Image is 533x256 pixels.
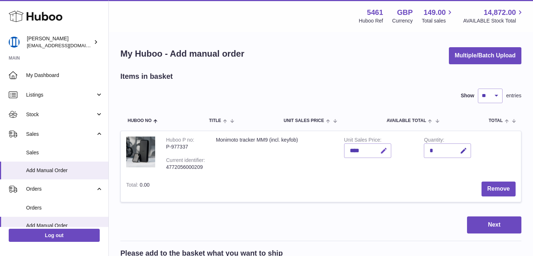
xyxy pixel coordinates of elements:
[120,72,173,81] h2: Items in basket
[463,8,524,24] a: 14,872.00 AVAILABLE Stock Total
[26,186,95,192] span: Orders
[344,137,381,145] label: Unit Sales Price
[27,42,107,48] span: [EMAIL_ADDRESS][DOMAIN_NAME]
[422,8,454,24] a: 149.00 Total sales
[461,92,474,99] label: Show
[26,222,103,229] span: Add Manual Order
[120,48,244,60] h1: My Huboo - Add manual order
[424,137,444,145] label: Quantity
[166,143,205,150] div: P-977337
[484,8,516,17] span: 14,872.00
[489,118,503,123] span: Total
[166,164,205,171] div: 4772056000209
[482,182,516,196] button: Remove
[140,182,149,188] span: 0.00
[209,118,221,123] span: Title
[359,17,383,24] div: Huboo Ref
[128,118,152,123] span: Huboo no
[367,8,383,17] strong: 5461
[26,149,103,156] span: Sales
[166,157,205,165] div: Current identifier
[467,216,521,233] button: Next
[9,37,20,48] img: oksana@monimoto.com
[166,137,194,145] div: Huboo P no
[423,8,446,17] span: 149.00
[422,17,454,24] span: Total sales
[284,118,324,123] span: Unit Sales Price
[26,92,95,98] span: Listings
[506,92,521,99] span: entries
[26,204,103,211] span: Orders
[463,17,524,24] span: AVAILABLE Stock Total
[26,72,103,79] span: My Dashboard
[26,167,103,174] span: Add Manual Order
[26,111,95,118] span: Stock
[9,229,100,242] a: Log out
[397,8,413,17] strong: GBP
[27,35,92,49] div: [PERSON_NAME]
[26,131,95,138] span: Sales
[126,137,155,168] img: Monimoto tracker MM9 (incl. keyfob)
[387,118,426,123] span: AVAILABLE Total
[210,131,338,176] td: Monimoto tracker MM9 (incl. keyfob)
[449,47,521,64] button: Multiple/Batch Upload
[392,17,413,24] div: Currency
[126,182,140,190] label: Total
